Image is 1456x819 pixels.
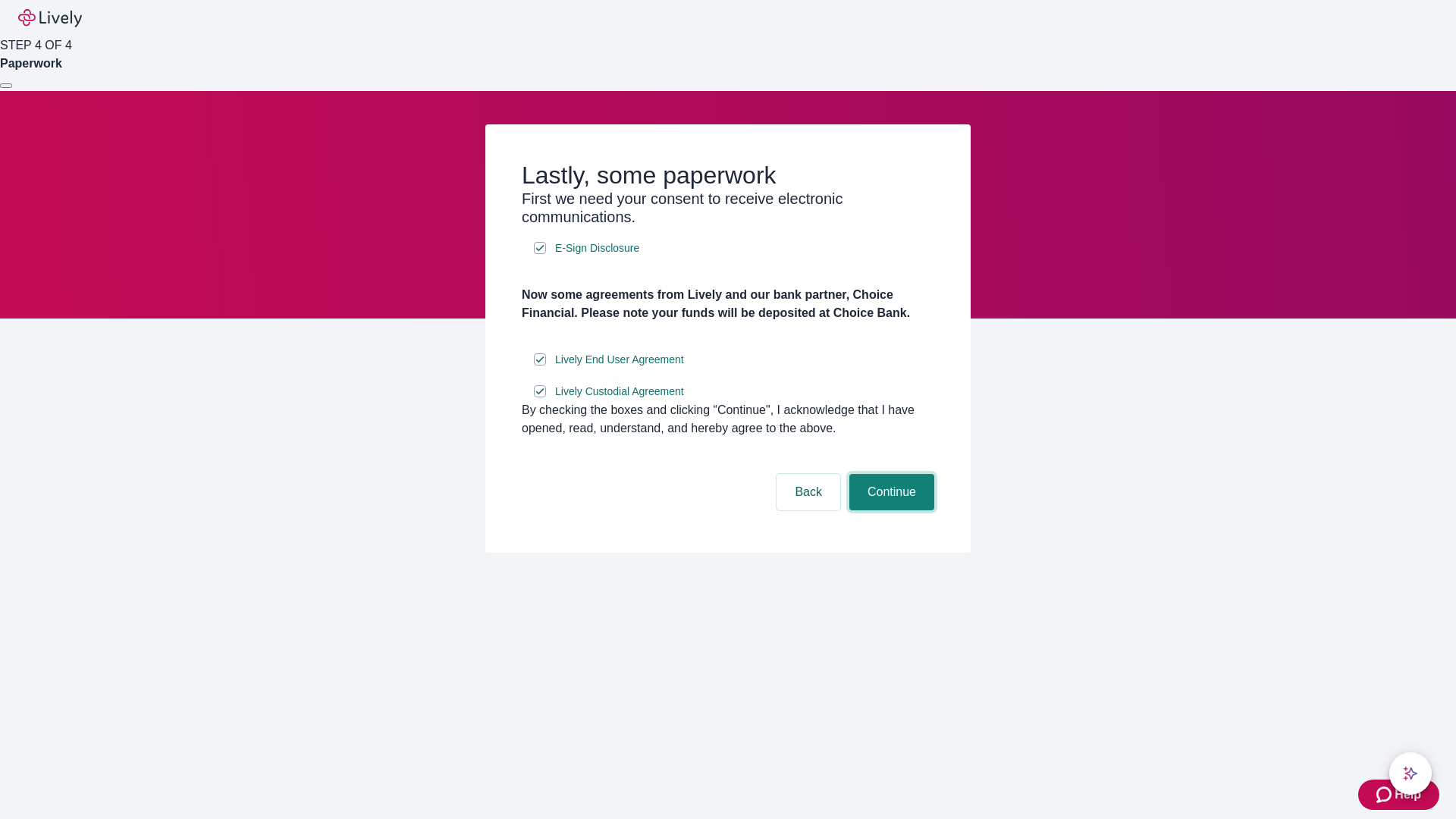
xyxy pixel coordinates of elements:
[777,474,840,510] button: Back
[552,382,687,401] a: e-sign disclosure document
[1389,752,1432,795] button: chat
[1376,786,1395,804] svg: Zendesk support icon
[522,286,934,322] h4: Now some agreements from Lively and our bank partner, Choice Financial. Please note your funds wi...
[1403,766,1418,781] svg: Lively AI Assistant
[849,474,934,510] button: Continue
[552,239,642,258] a: e-sign disclosure document
[1358,780,1439,810] button: Zendesk support iconHelp
[522,401,934,438] div: By checking the boxes and clicking “Continue", I acknowledge that I have opened, read, understand...
[555,384,684,400] span: Lively Custodial Agreement
[18,9,82,27] img: Lively
[1395,786,1421,804] span: Help
[555,352,684,368] span: Lively End User Agreement
[522,190,934,226] h3: First we need your consent to receive electronic communications.
[552,350,687,369] a: e-sign disclosure document
[522,161,934,190] h2: Lastly, some paperwork
[555,240,639,256] span: E-Sign Disclosure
